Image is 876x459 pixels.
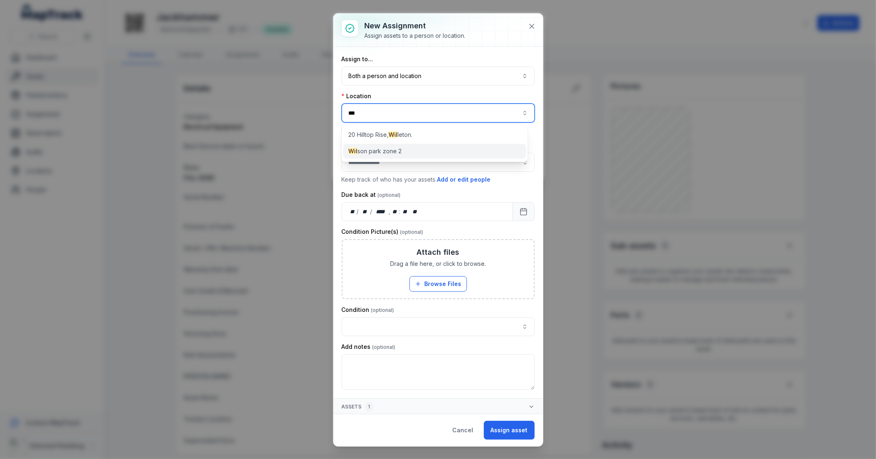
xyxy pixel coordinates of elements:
p: Keep track of where your assets are located. [342,126,535,135]
span: Drag a file here, or click to browse. [390,260,486,268]
div: year, [373,208,389,216]
label: Assign to... [342,55,373,63]
div: , [389,208,391,216]
div: am/pm, [411,208,420,216]
button: Browse Files [409,276,467,292]
input: assignment-add:person-label [342,153,535,172]
label: Location [342,92,372,100]
div: Assign assets to a person or location. [365,32,466,40]
button: Assets1 [333,399,543,415]
span: Wil [348,148,357,155]
button: Add or edit people [437,175,491,184]
button: Cancel [446,421,481,440]
span: Wil [389,131,398,138]
p: Keep track of who has your assets. [342,175,535,184]
label: Add notes [342,343,395,351]
span: Assets [342,402,374,412]
label: Condition Picture(s) [342,228,423,236]
button: Assign asset [484,421,535,440]
button: Both a person and location [342,67,535,85]
div: day, [349,208,357,216]
div: month, [359,208,370,216]
div: / [356,208,359,216]
div: 1 [365,402,374,412]
div: minute, [401,208,409,216]
label: Due back at [342,191,401,199]
label: Condition [342,306,394,314]
span: son park zone 2 [348,147,402,155]
span: 20 Hilltop Rise, leton. [348,131,412,139]
button: Calendar [513,202,535,221]
div: / [370,208,373,216]
h3: Attach files [417,247,460,258]
div: : [399,208,401,216]
h3: New assignment [365,20,466,32]
div: hour, [391,208,399,216]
